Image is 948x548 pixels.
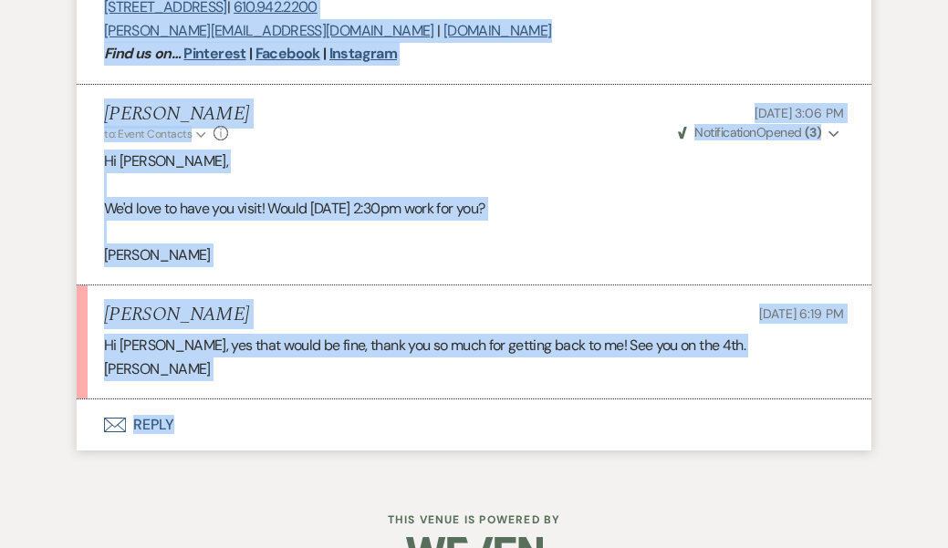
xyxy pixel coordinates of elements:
[104,21,434,40] a: [PERSON_NAME][EMAIL_ADDRESS][DOMAIN_NAME]
[329,44,397,63] a: Instagram
[183,44,245,63] a: Pinterest
[694,124,755,140] span: Notification
[437,21,440,40] span: |
[104,243,844,267] p: [PERSON_NAME]
[678,124,821,140] span: Opened
[759,305,844,322] span: [DATE] 6:19 PM
[249,44,252,63] strong: |
[104,127,192,141] span: to: Event Contacts
[255,44,320,63] a: Facebook
[755,105,844,121] span: [DATE] 3:06 PM
[104,126,209,142] button: to: Event Contacts
[443,21,552,40] a: [DOMAIN_NAME]
[77,399,871,450] button: Reply
[805,124,821,140] strong: ( 3 )
[104,197,844,221] p: We'd love to have you visit! Would [DATE] 2:30pm work for you?
[104,150,844,173] p: Hi [PERSON_NAME],
[104,304,249,326] h5: [PERSON_NAME]
[104,334,844,380] p: Hi [PERSON_NAME], yes that would be fine, thank you so much for getting back to me! See you on th...
[675,123,844,142] button: NotificationOpened (3)
[104,44,181,63] em: Find us on…
[104,103,249,126] h5: [PERSON_NAME]
[323,44,326,63] strong: |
